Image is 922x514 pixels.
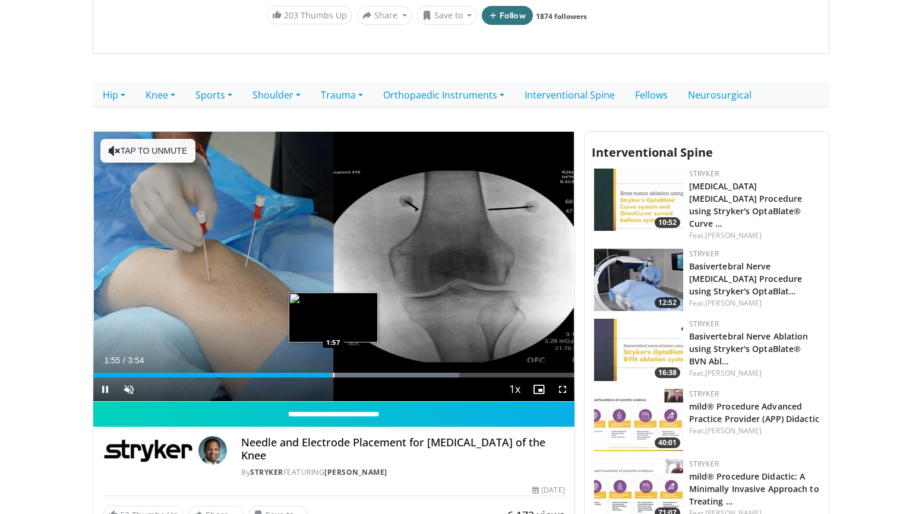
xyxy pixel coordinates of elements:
[198,436,227,465] img: Avatar
[705,368,762,378] a: [PERSON_NAME]
[250,467,283,477] a: Stryker
[482,6,533,25] button: Follow
[594,319,683,381] img: efc84703-49da-46b6-9c7b-376f5723817c.150x105_q85_crop-smart_upscale.jpg
[689,471,819,507] a: mild® Procedure Didactic: A Minimally Invasive Approach to Treating …
[514,83,625,107] a: Interventional Spine
[625,83,678,107] a: Fellows
[311,83,373,107] a: Trauma
[689,426,819,436] div: Feat.
[689,180,802,229] a: [MEDICAL_DATA] [MEDICAL_DATA] Procedure using Stryker's OptaBlate® Curve …
[594,169,683,231] img: 0f0d9d51-420c-42d6-ac87-8f76a25ca2f4.150x105_q85_crop-smart_upscale.jpg
[689,331,809,367] a: Basivertebral Nerve Ablation using Stryker's OptaBlate® BVN Abl…
[689,230,819,241] div: Feat.
[689,459,719,469] a: Stryker
[655,217,680,228] span: 10:52
[324,467,387,477] a: [PERSON_NAME]
[123,356,125,365] span: /
[103,436,194,465] img: Stryker
[678,83,762,107] a: Neurosurgical
[242,83,311,107] a: Shoulder
[689,261,802,297] a: Basivertebral Nerve [MEDICAL_DATA] Procedure using Stryker's OptaBlat…
[592,144,713,160] span: Interventional Spine
[417,6,478,25] button: Save to
[503,377,527,401] button: Playback Rate
[594,389,683,451] img: 4f822da0-6aaa-4e81-8821-7a3c5bb607c6.150x105_q85_crop-smart_upscale.jpg
[594,169,683,231] a: 10:52
[117,377,141,401] button: Unmute
[689,319,719,329] a: Stryker
[689,169,719,179] a: Stryker
[594,319,683,381] a: 16:38
[532,485,564,496] div: [DATE]
[93,132,574,402] video-js: Video Player
[594,249,683,311] a: 12:52
[357,6,412,25] button: Share
[689,298,819,309] div: Feat.
[93,83,135,107] a: Hip
[689,389,719,399] a: Stryker
[594,249,683,311] img: defb5e87-9a59-4e45-9c94-ca0bb38673d3.150x105_q85_crop-smart_upscale.jpg
[241,436,564,462] h4: Needle and Electrode Placement for [MEDICAL_DATA] of the Knee
[594,389,683,451] a: 40:01
[551,377,574,401] button: Fullscreen
[655,297,680,308] span: 12:52
[128,356,144,365] span: 3:54
[705,426,762,436] a: [PERSON_NAME]
[267,6,352,24] a: 203 Thumbs Up
[705,298,762,308] a: [PERSON_NAME]
[104,356,120,365] span: 1:55
[689,368,819,379] div: Feat.
[689,401,819,424] a: mild® Procedure Advanced Practice Provider (APP) Didactic
[100,139,195,163] button: Tap to unmute
[185,83,242,107] a: Sports
[284,9,298,21] span: 203
[93,377,117,401] button: Pause
[289,293,378,342] img: image.jpeg
[705,230,762,240] a: [PERSON_NAME]
[93,373,574,377] div: Progress Bar
[536,11,587,21] a: 1874 followers
[373,83,514,107] a: Orthopaedic Instruments
[655,367,680,378] span: 16:38
[135,83,185,107] a: Knee
[527,377,551,401] button: Enable picture-in-picture mode
[689,249,719,259] a: Stryker
[241,467,564,478] div: By FEATURING
[655,437,680,448] span: 40:01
